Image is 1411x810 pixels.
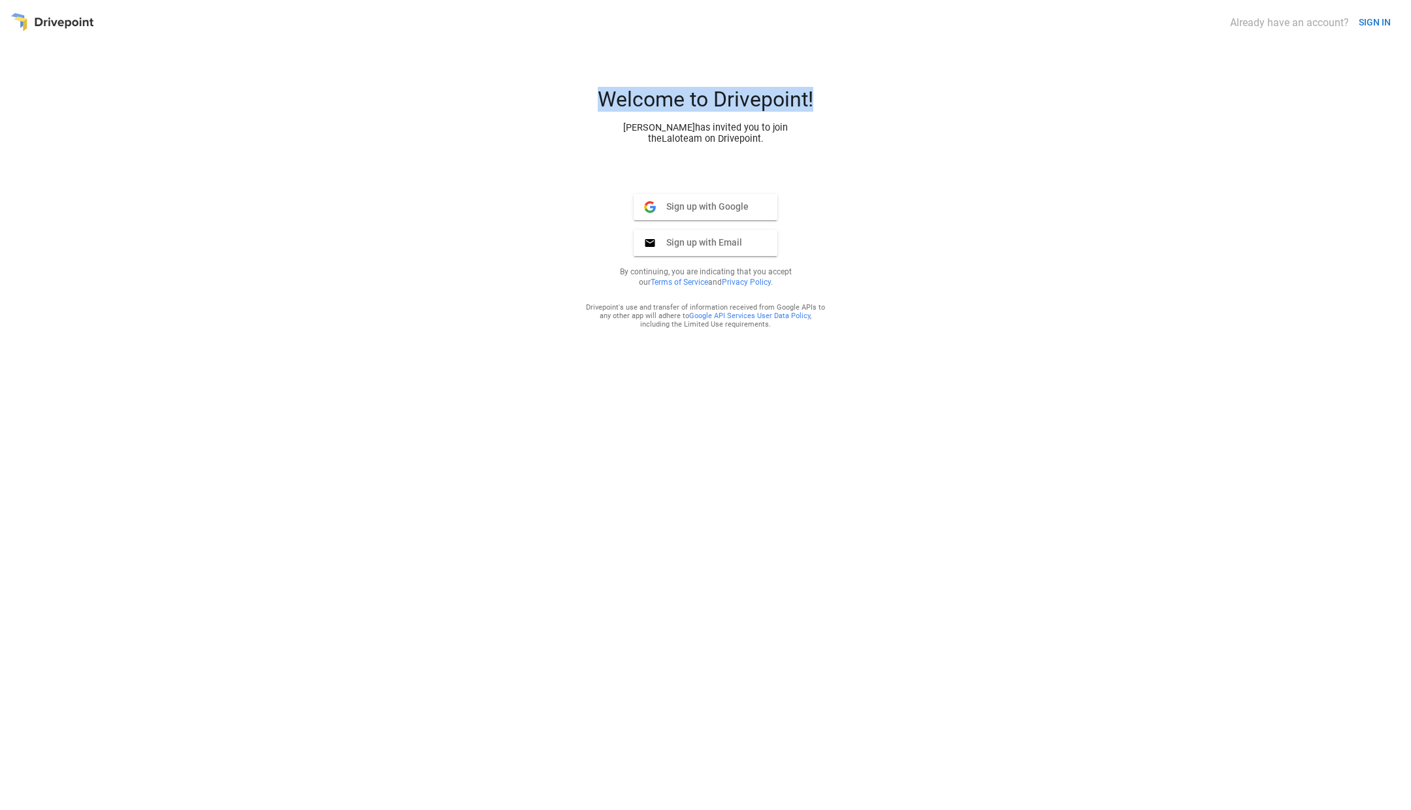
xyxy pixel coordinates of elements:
div: Drivepoint's use and transfer of information received from Google APIs to any other app will adhe... [585,303,826,329]
a: Terms of Service [651,278,708,287]
div: [PERSON_NAME] has invited you to join the Lalo team on Drivepoint. [611,122,800,144]
span: Sign up with Email [656,236,742,248]
span: Sign up with Google [656,201,749,212]
button: Sign up with Email [634,230,777,256]
button: SIGN IN [1354,10,1396,35]
button: Sign up with Google [634,194,777,220]
div: Welcome to Drivepoint! [549,87,862,122]
p: By continuing, you are indicating that you accept our and . [604,267,807,287]
div: Already have an account? [1230,16,1349,29]
a: Privacy Policy [722,278,771,287]
a: Google API Services User Data Policy [689,312,810,320]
